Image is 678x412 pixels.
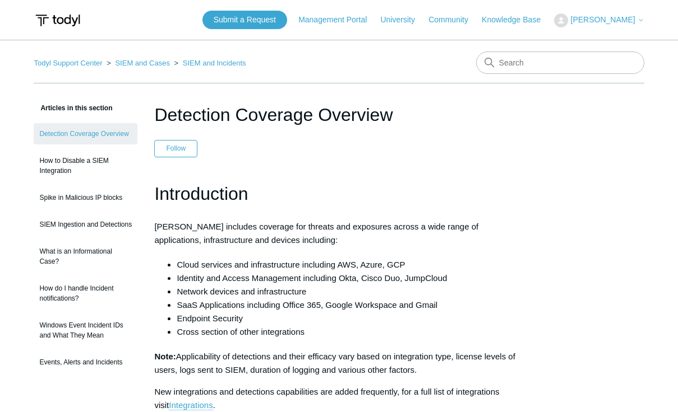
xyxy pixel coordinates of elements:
li: Endpoint Security [177,312,523,325]
h1: Detection Coverage Overview [154,101,523,128]
a: Spike in Malicious IP blocks [34,187,137,208]
a: How do I handle Incident notifications? [34,278,137,309]
a: Knowledge Base [482,14,552,26]
li: SaaS Applications including Office 365, Google Workspace and Gmail [177,298,523,312]
a: SIEM and Incidents [183,59,246,67]
input: Search [476,52,644,74]
a: Integrations [169,400,213,410]
li: Identity and Access Management including Okta, Cisco Duo, JumpCloud [177,271,523,285]
a: Submit a Request [202,11,287,29]
span: [PERSON_NAME] [571,15,635,24]
a: Management Portal [298,14,378,26]
a: Windows Event Incident IDs and What They Mean [34,315,137,346]
a: University [380,14,426,26]
strong: Note: [154,352,176,361]
li: Cloud services and infrastructure including AWS, Azure, GCP [177,258,523,271]
a: How to Disable a SIEM Integration [34,150,137,181]
li: Cross section of other integrations [177,325,523,339]
img: Todyl Support Center Help Center home page [34,10,81,31]
a: SIEM and Cases [115,59,170,67]
button: Follow Article [154,140,197,157]
h1: Introduction [154,180,523,208]
p: New integrations and detections capabilities are added frequently, for a full list of integration... [154,385,523,412]
li: Network devices and infrastructure [177,285,523,298]
button: [PERSON_NAME] [554,13,644,27]
a: Events, Alerts and Incidents [34,352,137,373]
li: Todyl Support Center [34,59,104,67]
a: SIEM Ingestion and Detections [34,214,137,235]
li: SIEM and Cases [104,59,172,67]
p: [PERSON_NAME] includes coverage for threats and exposures across a wide range of applications, in... [154,220,523,247]
a: Community [428,14,479,26]
span: Articles in this section [34,104,112,112]
li: SIEM and Incidents [172,59,246,67]
a: What is an Informational Case? [34,241,137,272]
a: Detection Coverage Overview [34,123,137,144]
a: Todyl Support Center [34,59,102,67]
p: Applicability of detections and their efficacy vary based on integration type, license levels of ... [154,350,523,377]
